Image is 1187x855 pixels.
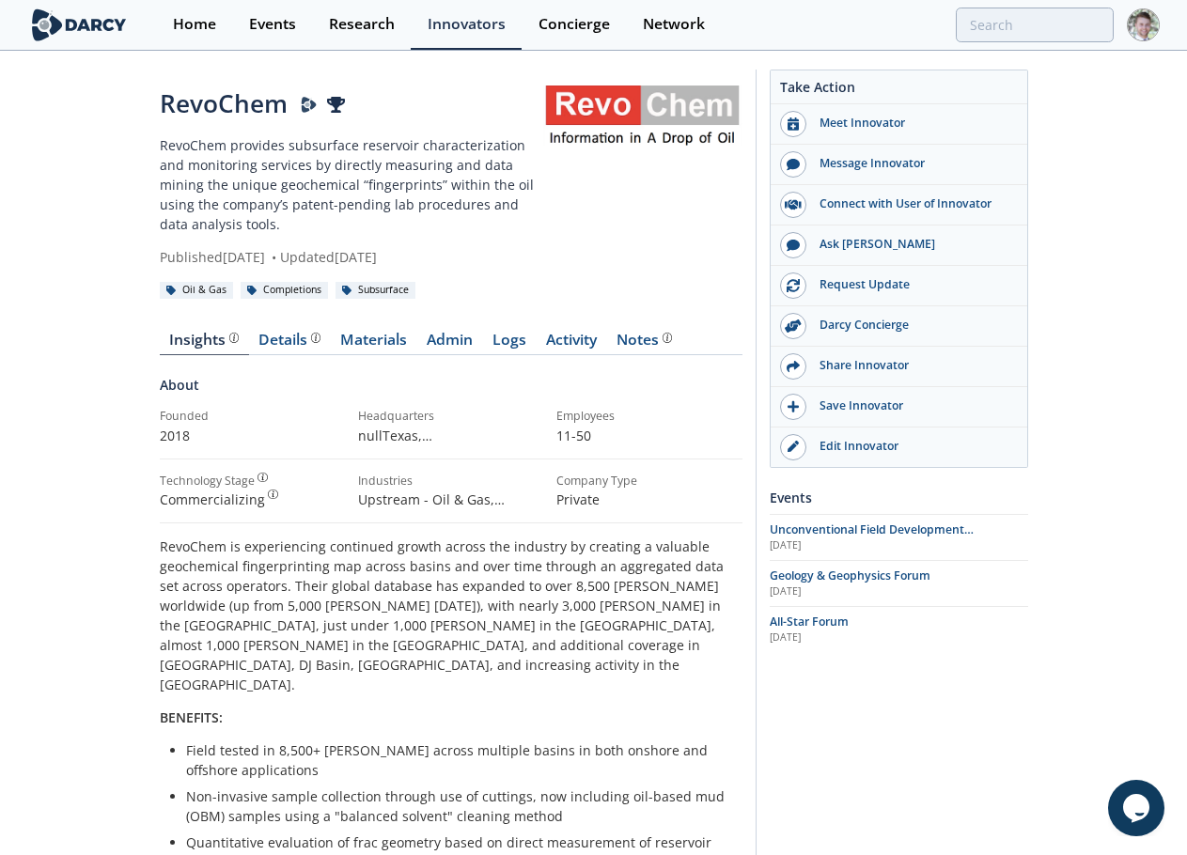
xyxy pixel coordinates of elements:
div: Industries [358,473,543,490]
div: RevoChem [160,85,543,122]
p: 2018 [160,426,345,445]
a: Notes [607,333,682,355]
p: nullTexas , [GEOGRAPHIC_DATA] [358,426,543,445]
div: Message Innovator [806,155,1017,172]
a: All-Star Forum [DATE] [770,614,1028,645]
div: Subsurface [336,282,416,299]
a: Details [249,333,331,355]
div: Headquarters [358,408,543,425]
div: Home [173,17,216,32]
a: Insights [160,333,249,355]
div: Oil & Gas [160,282,234,299]
img: logo-wide.svg [28,8,131,41]
div: Completions [241,282,329,299]
div: Details [258,333,320,348]
p: RevoChem is experiencing continued growth across the industry by creating a valuable geochemical ... [160,536,742,694]
a: Edit Innovator [771,427,1027,467]
a: Geology & Geophysics Forum [DATE] [770,567,1028,599]
a: Materials [331,333,417,355]
span: Geology & Geophysics Forum [770,567,930,583]
img: information.svg [268,490,278,500]
div: Share Innovator [806,357,1017,374]
div: Concierge [539,17,610,32]
div: Notes [617,333,672,348]
div: Employees [556,408,742,425]
div: Edit Innovator [806,438,1017,455]
div: Commercializing [160,490,345,509]
img: information.svg [258,473,268,483]
span: • [269,248,280,266]
li: Field tested in 8,500+ [PERSON_NAME] across multiple basins in both onshore and offshore applicat... [186,740,729,780]
div: Innovators [428,17,506,32]
div: Darcy Concierge [806,317,1017,334]
img: Profile [1127,8,1160,41]
strong: BENEFITS: [160,708,223,726]
p: RevoChem provides subsurface reservoir characterization and monitoring services by directly measu... [160,135,543,234]
span: Unconventional Field Development Optimization through Geochemical Fingerprinting Technology [770,521,974,572]
a: Admin [417,333,483,355]
div: Network [643,17,705,32]
div: Events [770,481,1028,514]
a: Unconventional Field Development Optimization through Geochemical Fingerprinting Technology [DATE] [770,521,1028,553]
div: [DATE] [770,630,1028,645]
div: Take Action [771,77,1027,104]
div: Ask [PERSON_NAME] [806,236,1017,253]
img: information.svg [311,333,321,343]
div: Events [249,17,296,32]
div: Meet Innovator [806,115,1017,132]
div: Connect with User of Innovator [806,195,1017,212]
div: Research [329,17,395,32]
div: [DATE] [770,584,1028,599]
li: Non-invasive sample collection through use of cuttings, now including oil-based mud (OBM) samples... [186,786,729,826]
img: Darcy Presenter [301,97,318,114]
a: Logs [483,333,537,355]
span: Private [556,490,600,508]
div: Published [DATE] Updated [DATE] [160,247,543,267]
img: information.svg [663,333,673,343]
input: Advanced Search [956,8,1114,42]
span: Upstream - Oil & Gas, Chemicals & Materials [358,490,505,528]
span: All-Star Forum [770,614,849,630]
a: Activity [537,333,607,355]
iframe: chat widget [1108,780,1168,836]
div: [DATE] [770,538,1028,553]
div: Founded [160,408,345,425]
img: information.svg [229,333,240,343]
div: About [160,375,742,408]
button: Save Innovator [771,387,1027,427]
div: Company Type [556,473,742,490]
div: Technology Stage [160,473,255,490]
div: Request Update [806,276,1017,293]
div: Insights [169,333,239,348]
div: Save Innovator [806,397,1017,414]
p: 11-50 [556,426,742,445]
